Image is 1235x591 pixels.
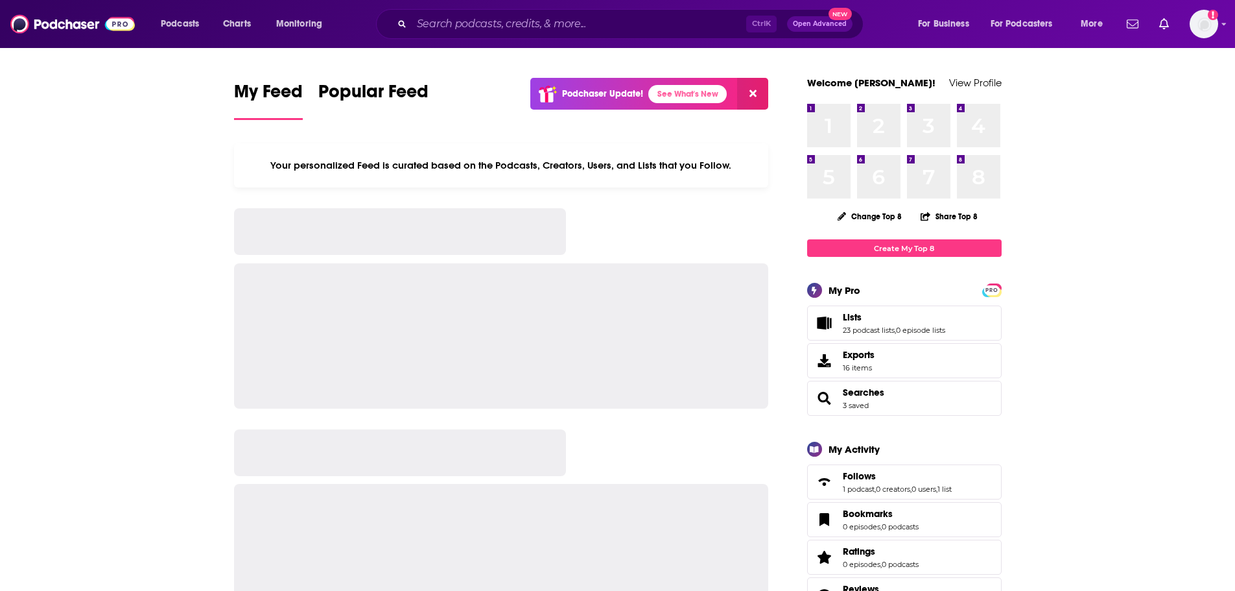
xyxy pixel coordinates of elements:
span: My Feed [234,80,303,110]
button: open menu [1072,14,1119,34]
div: Your personalized Feed is curated based on the Podcasts, Creators, Users, and Lists that you Follow. [234,143,769,187]
div: My Activity [829,443,880,455]
span: Logged in as hconnor [1190,10,1218,38]
span: Charts [223,15,251,33]
span: Bookmarks [843,508,893,520]
a: Exports [807,343,1002,378]
a: Ratings [843,546,919,557]
span: Podcasts [161,15,199,33]
button: open menu [909,14,985,34]
img: Podchaser - Follow, Share and Rate Podcasts [10,12,135,36]
span: Exports [843,349,875,361]
button: Open AdvancedNew [787,16,853,32]
a: PRO [984,285,1000,295]
p: Podchaser Update! [562,88,643,99]
button: Share Top 8 [920,204,978,229]
a: Follows [812,473,838,491]
a: 0 episodes [843,522,880,531]
span: Exports [812,352,838,370]
a: Bookmarks [843,508,919,520]
span: , [895,326,896,335]
span: Monitoring [276,15,322,33]
span: New [829,8,852,20]
a: Lists [812,314,838,332]
a: 0 episodes [843,560,880,569]
span: Ratings [807,540,1002,575]
a: Popular Feed [318,80,429,120]
a: Lists [843,311,945,323]
span: For Business [918,15,969,33]
a: Charts [215,14,259,34]
a: Searches [812,389,838,407]
a: Show notifications dropdown [1122,13,1144,35]
a: See What's New [648,85,727,103]
a: 0 users [912,485,936,494]
span: Popular Feed [318,80,429,110]
a: 23 podcast lists [843,326,895,335]
img: User Profile [1190,10,1218,38]
a: 0 podcasts [882,522,919,531]
button: Change Top 8 [830,208,910,224]
a: Searches [843,387,884,398]
span: PRO [984,285,1000,295]
span: More [1081,15,1103,33]
a: Bookmarks [812,511,838,529]
div: My Pro [829,284,860,296]
a: 0 episode lists [896,326,945,335]
span: , [880,522,882,531]
svg: Add a profile image [1208,10,1218,20]
a: 3 saved [843,401,869,410]
a: 0 creators [876,485,910,494]
a: Welcome [PERSON_NAME]! [807,77,935,89]
span: Follows [843,470,876,482]
span: For Podcasters [991,15,1053,33]
span: Open Advanced [793,21,847,27]
span: 16 items [843,363,875,372]
span: , [910,485,912,494]
a: 0 podcasts [882,560,919,569]
span: Ctrl K [746,16,777,32]
a: My Feed [234,80,303,120]
button: open menu [152,14,216,34]
span: , [875,485,876,494]
div: Search podcasts, credits, & more... [388,9,876,39]
a: Follows [843,470,952,482]
span: Follows [807,464,1002,500]
button: Show profile menu [1190,10,1218,38]
button: open menu [267,14,339,34]
span: Bookmarks [807,502,1002,537]
span: Searches [807,381,1002,416]
span: , [880,560,882,569]
span: , [936,485,937,494]
a: 1 list [937,485,952,494]
span: Lists [807,306,1002,341]
span: Lists [843,311,862,323]
a: 1 podcast [843,485,875,494]
a: Show notifications dropdown [1154,13,1174,35]
input: Search podcasts, credits, & more... [412,14,746,34]
span: Ratings [843,546,875,557]
a: Ratings [812,548,838,566]
a: Create My Top 8 [807,239,1002,257]
button: open menu [982,14,1072,34]
a: View Profile [949,77,1002,89]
